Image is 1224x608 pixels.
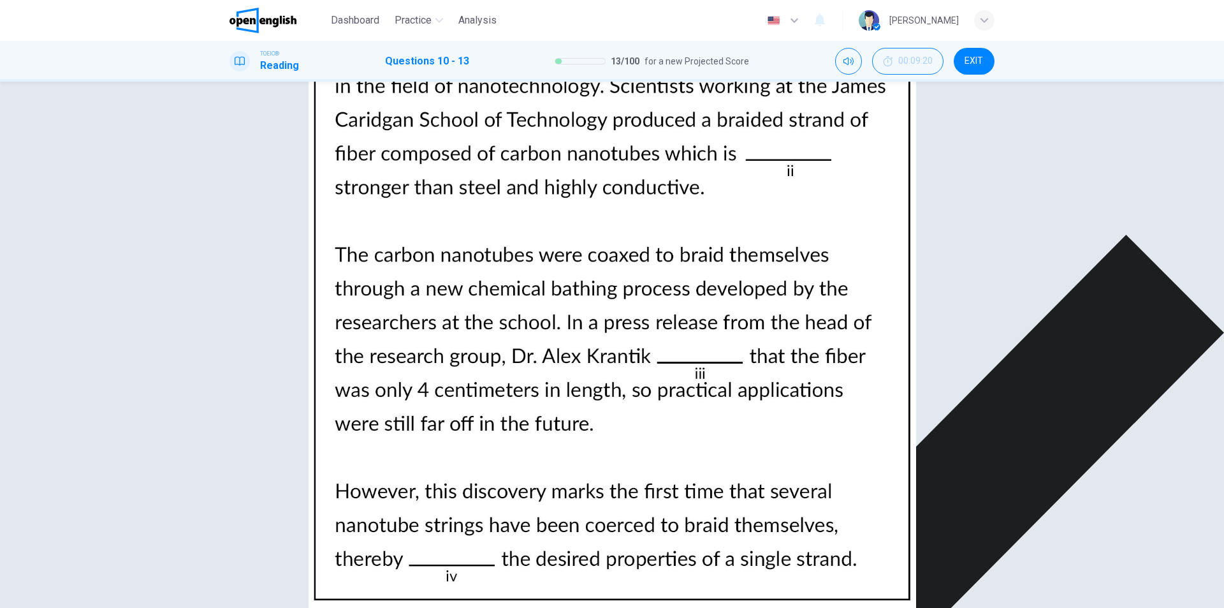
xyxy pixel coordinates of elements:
[260,58,299,73] h1: Reading
[229,8,326,33] a: OpenEnglish logo
[859,10,879,31] img: Profile picture
[872,48,943,75] div: Hide
[390,9,448,32] button: Practice
[766,16,782,26] img: en
[611,54,639,69] span: 13 / 100
[260,49,279,58] span: TOEIC®
[965,56,983,66] span: EXIT
[395,13,432,28] span: Practice
[331,13,379,28] span: Dashboard
[889,13,959,28] div: [PERSON_NAME]
[385,54,469,69] h1: Questions 10 - 13
[835,48,862,75] div: Mute
[954,48,994,75] button: EXIT
[898,56,933,66] span: 00:09:20
[645,54,749,69] span: for a new Projected Score
[458,13,497,28] span: Analysis
[872,48,943,75] button: 00:09:20
[326,9,384,32] button: Dashboard
[453,9,502,32] button: Analysis
[229,8,296,33] img: OpenEnglish logo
